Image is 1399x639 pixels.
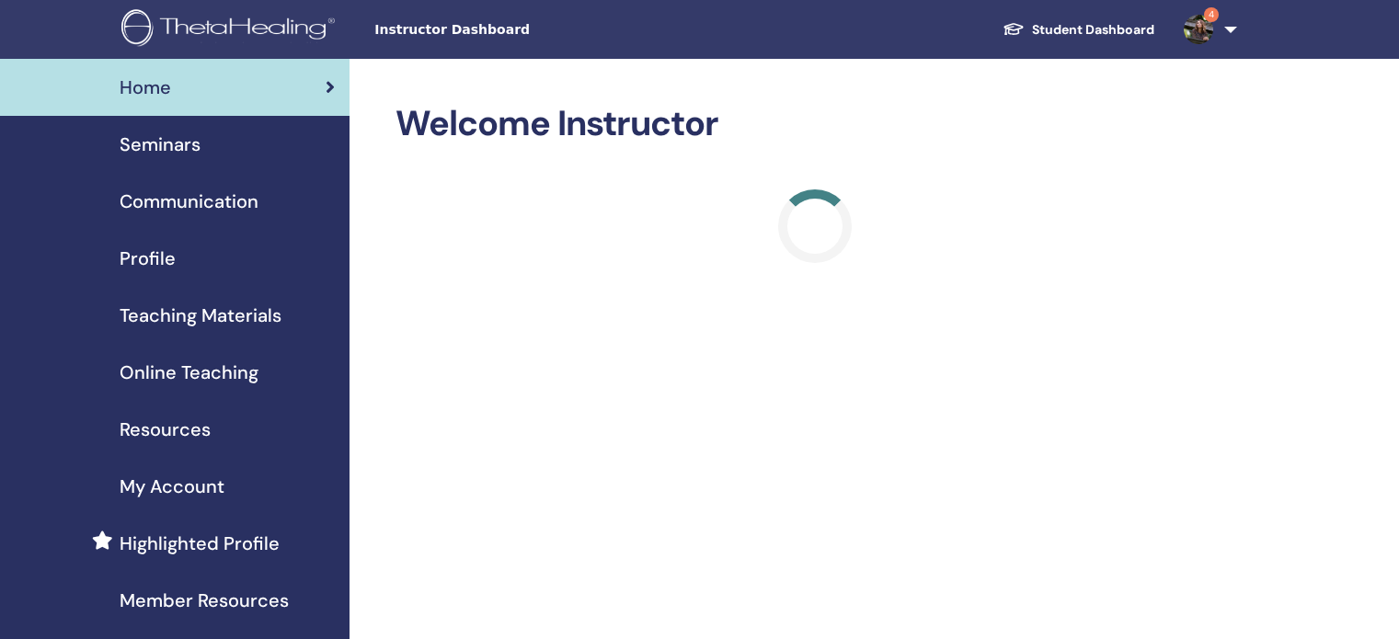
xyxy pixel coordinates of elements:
img: logo.png [121,9,341,51]
span: Online Teaching [120,359,258,386]
span: Communication [120,188,258,215]
span: Profile [120,245,176,272]
span: Member Resources [120,587,289,614]
img: default.jpg [1184,15,1213,44]
span: Highlighted Profile [120,530,280,557]
h2: Welcome Instructor [396,103,1233,145]
span: 4 [1204,7,1219,22]
a: Student Dashboard [988,13,1169,47]
span: Resources [120,416,211,443]
span: Instructor Dashboard [374,20,650,40]
span: Teaching Materials [120,302,281,329]
img: graduation-cap-white.svg [1003,21,1025,37]
span: My Account [120,473,224,500]
span: Seminars [120,131,201,158]
span: Home [120,74,171,101]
